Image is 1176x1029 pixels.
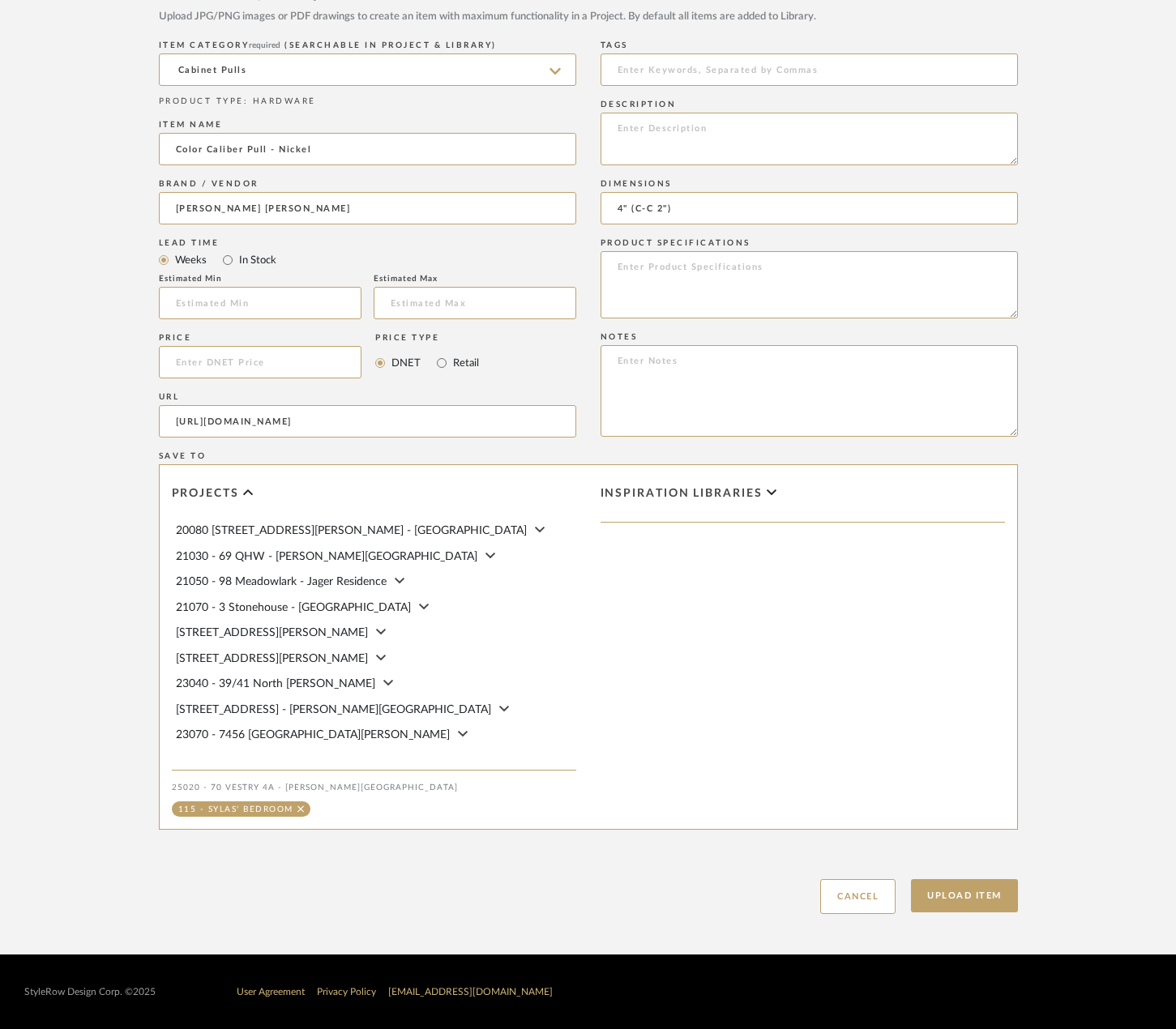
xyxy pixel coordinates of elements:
[176,653,368,664] span: [STREET_ADDRESS][PERSON_NAME]
[159,238,576,248] div: Lead Time
[173,251,207,269] label: Weeks
[601,487,763,501] span: Inspiration libraries
[601,41,1018,50] div: Tags
[159,274,361,284] div: Estimated Min
[601,332,1018,342] div: Notes
[388,987,553,997] a: [EMAIL_ADDRESS][DOMAIN_NAME]
[159,41,576,50] div: ITEM CATEGORY
[159,133,576,165] input: Enter Name
[176,704,491,715] span: [STREET_ADDRESS] - [PERSON_NAME][GEOGRAPHIC_DATA]
[176,678,375,690] span: 23040 - 39/41 North [PERSON_NAME]
[176,729,450,741] span: 23070 - 7456 [GEOGRAPHIC_DATA][PERSON_NAME]
[601,179,1018,189] div: Dimensions
[176,602,411,613] span: 21070 - 3 Stonehouse - [GEOGRAPHIC_DATA]
[159,405,576,438] input: Enter URL
[176,551,477,562] span: 21030 - 69 QHW - [PERSON_NAME][GEOGRAPHIC_DATA]
[159,53,576,86] input: Type a category to search and select
[172,487,239,501] span: Projects
[374,287,576,319] input: Estimated Max
[159,96,576,108] div: PRODUCT TYPE
[237,251,276,269] label: In Stock
[159,392,576,402] div: URL
[317,987,376,997] a: Privacy Policy
[375,333,479,343] div: Price Type
[176,576,387,587] span: 21050 - 98 Meadowlark - Jager Residence
[159,333,362,343] div: Price
[390,354,421,372] label: DNET
[601,192,1018,224] input: Enter Dimensions
[249,41,280,49] span: required
[159,346,362,378] input: Enter DNET Price
[24,986,156,998] div: StyleRow Design Corp. ©2025
[601,100,1018,109] div: Description
[159,179,576,189] div: Brand / Vendor
[176,627,368,638] span: [STREET_ADDRESS][PERSON_NAME]
[374,274,576,284] div: Estimated Max
[451,354,479,372] label: Retail
[911,879,1018,912] button: Upload Item
[159,250,576,270] mat-radio-group: Select item type
[159,192,576,224] input: Unknown
[159,287,361,319] input: Estimated Min
[601,238,1018,248] div: Product Specifications
[601,53,1018,86] input: Enter Keywords, Separated by Commas
[172,783,576,792] div: 25020 - 70 Vestry 4A - [PERSON_NAME][GEOGRAPHIC_DATA]
[244,97,316,105] span: : HARDWARE
[176,525,527,536] span: 20080 [STREET_ADDRESS][PERSON_NAME] - [GEOGRAPHIC_DATA]
[159,120,576,130] div: Item name
[820,879,896,914] button: Cancel
[159,9,1018,25] div: Upload JPG/PNG images or PDF drawings to create an item with maximum functionality in a Project. ...
[284,41,497,49] span: (Searchable in Project & Library)
[237,987,305,997] a: User Agreement
[159,451,1018,461] div: Save To
[375,346,479,378] mat-radio-group: Select price type
[178,805,293,813] div: 115 - Sylas' Bedroom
